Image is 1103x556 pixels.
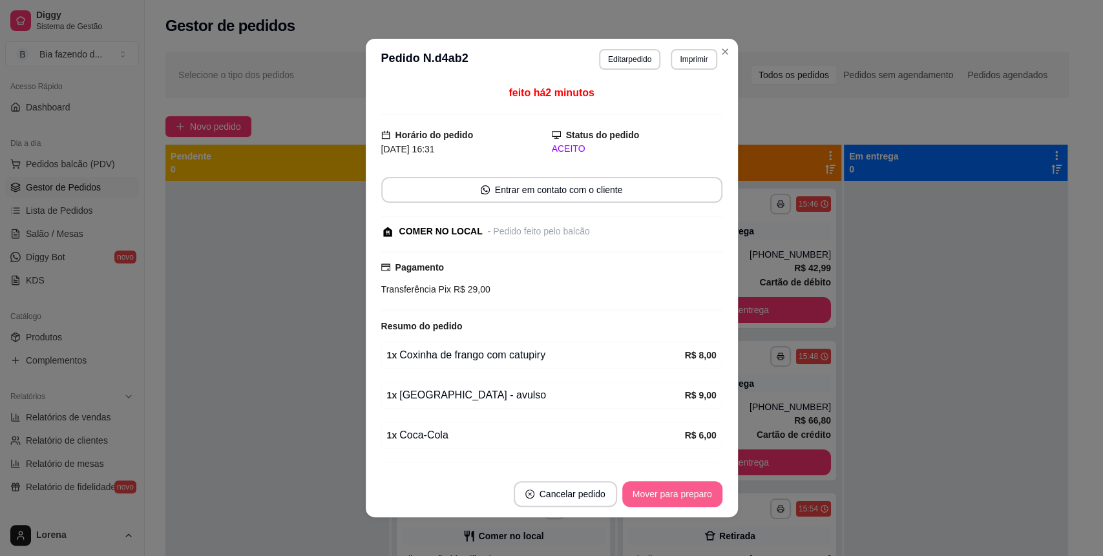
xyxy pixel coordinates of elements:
[387,427,685,443] div: Coca-Cola
[671,49,717,70] button: Imprimir
[599,49,660,70] button: Editarpedido
[387,390,397,400] strong: 1 x
[387,347,685,363] div: Coxinha de frango com catupiry
[381,177,722,203] button: whats-appEntrar em contato com o cliente
[684,350,716,360] strong: R$ 8,00
[387,350,397,360] strong: 1 x
[514,481,617,507] button: close-circleCancelar pedido
[509,87,594,98] span: feito há 2 minutos
[451,284,490,294] span: R$ 29,00
[395,262,444,273] strong: Pagamento
[381,130,390,139] span: calendar
[488,225,590,238] div: - Pedido feito pelo balcão
[684,430,716,440] strong: R$ 6,00
[525,489,534,499] span: close-circle
[552,142,722,156] div: ACEITO
[566,130,640,140] strong: Status do pedido
[381,284,451,294] span: Transferência Pix
[399,225,483,238] div: COMER NO LOCAL
[381,144,435,154] span: [DATE] 16:31
[381,49,468,70] h3: Pedido N. d4ab2
[387,387,685,403] div: [GEOGRAPHIC_DATA] - avulso
[381,321,463,331] strong: Resumo do pedido
[481,185,490,194] span: whats-app
[387,430,397,440] strong: 1 x
[381,263,390,272] span: credit-card
[395,130,474,140] strong: Horário do pedido
[552,130,561,139] span: desktop
[715,41,735,62] button: Close
[622,481,722,507] button: Mover para preparo
[684,390,716,400] strong: R$ 9,00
